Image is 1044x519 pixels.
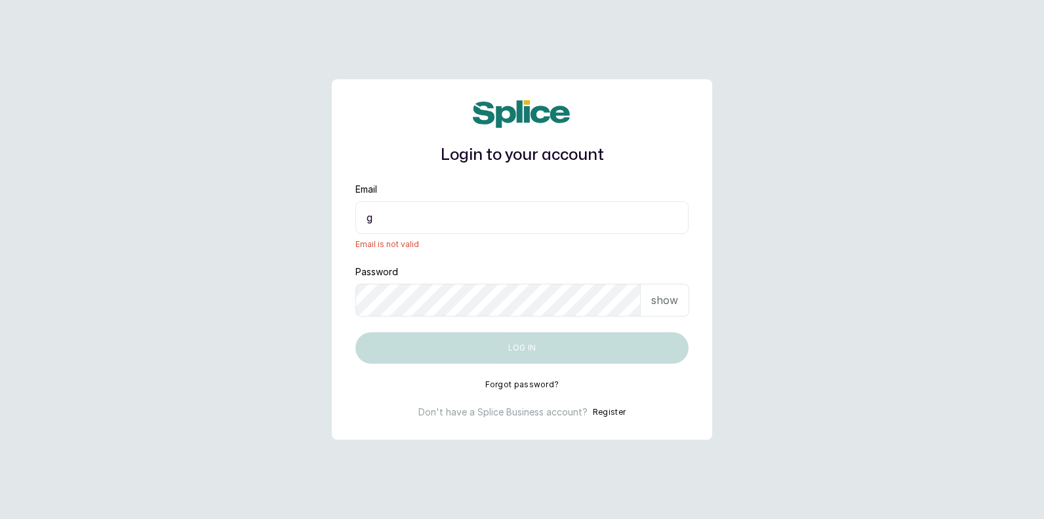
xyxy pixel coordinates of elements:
[651,292,678,308] p: show
[418,406,588,419] p: Don't have a Splice Business account?
[355,239,689,250] span: Email is not valid
[355,144,689,167] h1: Login to your account
[355,201,689,234] input: email@acme.com
[485,379,559,390] button: Forgot password?
[355,265,398,279] label: Password
[593,406,626,419] button: Register
[355,332,689,364] button: Log in
[355,183,377,196] label: Email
